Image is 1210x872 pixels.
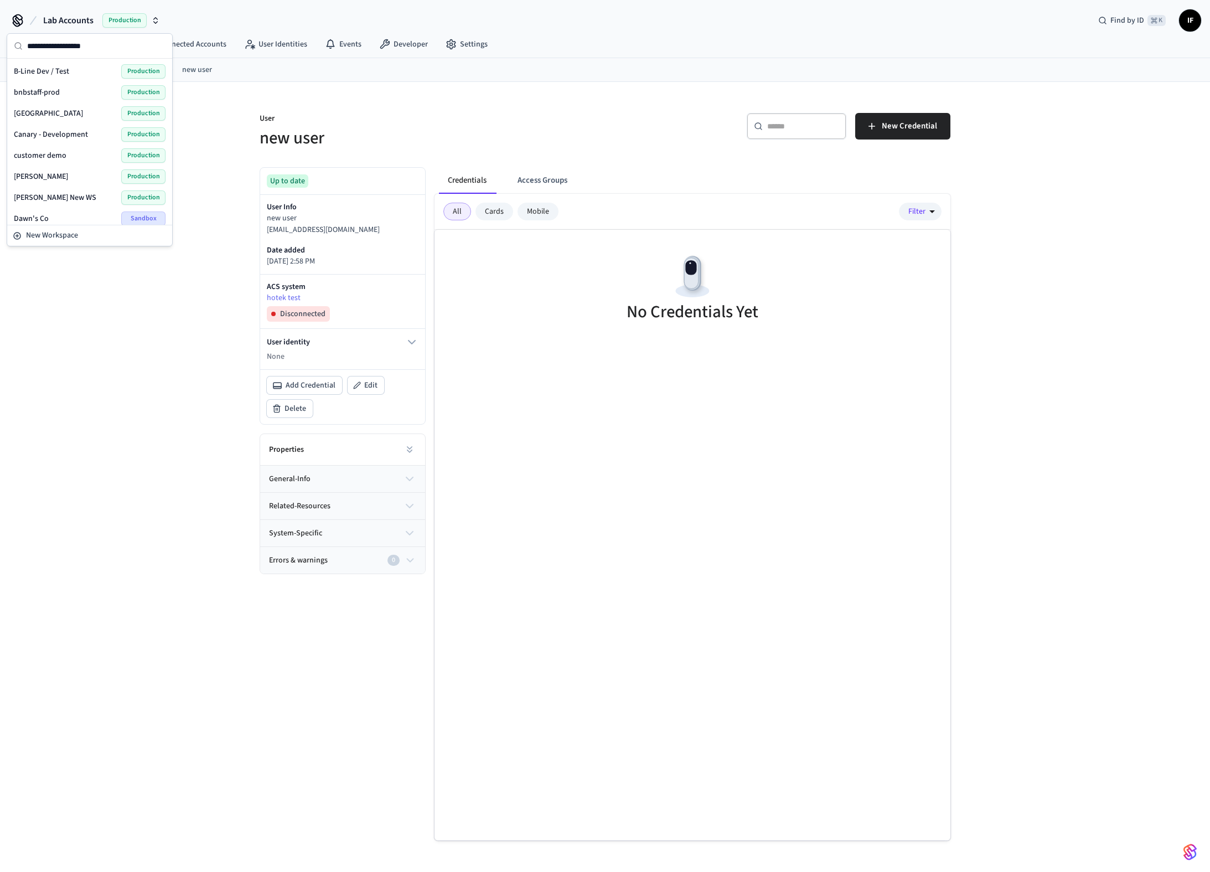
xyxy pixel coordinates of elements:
[267,281,418,292] p: ACS system
[121,190,166,205] span: Production
[14,66,69,77] span: B-Line Dev / Test
[260,127,598,149] h5: new user
[267,336,418,349] button: User identity
[267,202,418,213] p: User Info
[475,203,513,220] div: Cards
[43,14,94,27] span: Lab Accounts
[260,466,425,492] button: general-info
[269,473,311,485] span: general-info
[121,211,166,226] span: Sandbox
[121,106,166,121] span: Production
[437,34,497,54] a: Settings
[668,252,717,302] img: Devices Empty State
[14,87,60,98] span: bnbstaff-prod
[348,376,384,394] button: Edit
[121,64,166,79] span: Production
[1179,9,1201,32] button: IF
[267,256,418,267] p: [DATE] 2:58 PM
[269,555,328,566] span: Errors & warnings
[316,34,370,54] a: Events
[267,224,418,236] p: [EMAIL_ADDRESS][DOMAIN_NAME]
[14,171,68,182] span: [PERSON_NAME]
[235,34,316,54] a: User Identities
[855,113,950,140] button: New Credential
[267,174,308,188] div: Up to date
[7,59,172,225] div: Suggestions
[14,213,49,224] span: Dawn's Co
[439,167,495,194] button: Credentials
[280,308,325,319] span: Disconnected
[443,203,471,220] div: All
[1183,843,1197,861] img: SeamLogoGradient.69752ec5.svg
[1089,11,1175,30] div: Find by ID⌘ K
[260,520,425,546] button: system-specific
[1147,15,1166,26] span: ⌘ K
[269,501,330,512] span: related-resources
[509,167,576,194] button: Access Groups
[260,113,598,127] p: User
[267,351,418,363] p: None
[14,150,66,161] span: customer demo
[14,129,88,140] span: Canary - Development
[286,380,335,391] span: Add Credential
[269,444,304,455] h2: Properties
[260,493,425,519] button: related-resources
[8,226,171,245] button: New Workspace
[518,203,559,220] div: Mobile
[267,400,313,417] button: Delete
[267,376,342,394] button: Add Credential
[387,555,400,566] div: 0
[260,547,425,574] button: Errors & warnings0
[121,85,166,100] span: Production
[627,301,758,323] h5: No Credentials Yet
[267,245,418,256] p: Date added
[121,127,166,142] span: Production
[269,528,322,539] span: system-specific
[899,203,942,220] button: Filter
[135,34,235,54] a: Connected Accounts
[267,292,418,304] a: hotek test
[267,213,418,224] p: new user
[882,119,937,133] span: New Credential
[285,403,306,414] span: Delete
[1180,11,1200,30] span: IF
[1110,15,1144,26] span: Find by ID
[370,34,437,54] a: Developer
[102,13,147,28] span: Production
[121,148,166,163] span: Production
[14,108,83,119] span: [GEOGRAPHIC_DATA]
[26,230,78,241] span: New Workspace
[182,64,212,76] a: new user
[14,192,96,203] span: [PERSON_NAME] New WS
[121,169,166,184] span: Production
[364,380,378,391] span: Edit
